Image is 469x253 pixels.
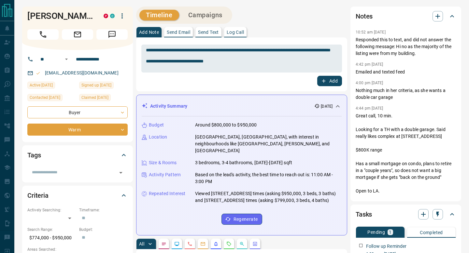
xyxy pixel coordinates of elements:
[420,230,443,235] p: Completed
[356,81,383,85] p: 4:00 pm [DATE]
[356,209,372,220] h2: Tasks
[96,29,128,40] span: Message
[227,30,244,34] p: Log Call
[195,122,257,128] p: Around $800,000 to $950,000
[367,230,385,234] p: Pending
[149,134,167,140] p: Location
[356,30,386,34] p: 10:52 am [DATE]
[317,76,342,86] button: Add
[200,241,206,246] svg: Emails
[27,190,49,201] h2: Criteria
[36,71,40,75] svg: Email Valid
[62,29,93,40] span: Email
[27,94,76,103] div: Fri Sep 05 2025
[142,100,342,112] div: Activity Summary[DATE]
[81,82,111,88] span: Signed up [DATE]
[104,14,108,18] div: property.ca
[27,150,41,160] h2: Tags
[356,69,456,75] p: Emailed and texted feed
[139,242,144,246] p: All
[356,106,383,111] p: 4:44 pm [DATE]
[213,241,219,246] svg: Listing Alerts
[79,227,128,233] p: Budget:
[27,11,94,21] h1: [PERSON_NAME]
[198,30,219,34] p: Send Text
[110,14,115,18] div: condos.ca
[149,159,177,166] p: Size & Rooms
[195,190,342,204] p: Viewed [STREET_ADDRESS] times (asking $950,000, 3 beds, 3 baths) and [STREET_ADDRESS] times (aski...
[321,103,333,109] p: [DATE]
[27,29,59,40] span: Call
[167,30,190,34] p: Send Email
[149,171,181,178] p: Activity Pattern
[79,207,128,213] p: Timeframe:
[27,82,76,91] div: Tue Sep 02 2025
[30,82,53,88] span: Active [DATE]
[356,206,456,222] div: Tasks
[30,94,60,101] span: Contacted [DATE]
[187,241,192,246] svg: Calls
[27,233,76,243] p: $774,000 - $950,000
[79,94,128,103] div: Tue Jul 15 2025
[79,82,128,91] div: Sat Sep 26 2020
[182,10,229,20] button: Campaigns
[139,10,179,20] button: Timeline
[356,62,383,67] p: 4:42 pm [DATE]
[221,214,262,225] button: Regenerate
[389,230,391,234] p: 1
[356,36,456,57] p: Responded this to text, and did not answer the following message: Hi no as the majority of the li...
[174,241,179,246] svg: Lead Browsing Activity
[27,124,128,136] div: Warm
[356,11,373,21] h2: Notes
[149,190,185,197] p: Repeated Interest
[27,188,128,203] div: Criteria
[45,70,119,75] a: [EMAIL_ADDRESS][DOMAIN_NAME]
[150,103,187,110] p: Activity Summary
[81,94,108,101] span: Claimed [DATE]
[226,241,232,246] svg: Requests
[356,87,456,101] p: Nothing much in her criteria, as she wants a double car garage
[356,8,456,24] div: Notes
[195,171,342,185] p: Based on the lead's activity, the best time to reach out is: 11:00 AM - 3:00 PM
[239,241,245,246] svg: Opportunities
[27,246,128,252] p: Areas Searched:
[195,159,292,166] p: 3 bedrooms, 3-4 bathrooms, [DATE]-[DATE] sqft
[27,106,128,118] div: Buyer
[27,147,128,163] div: Tags
[27,207,76,213] p: Actively Searching:
[116,168,125,177] button: Open
[366,243,406,250] p: Follow up Reminder
[27,227,76,233] p: Search Range:
[63,55,70,63] button: Open
[252,241,258,246] svg: Agent Actions
[161,241,166,246] svg: Notes
[195,134,342,154] p: [GEOGRAPHIC_DATA], [GEOGRAPHIC_DATA], with interest in neighbourhoods like [GEOGRAPHIC_DATA], [PE...
[149,122,164,128] p: Budget
[139,30,159,34] p: Add Note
